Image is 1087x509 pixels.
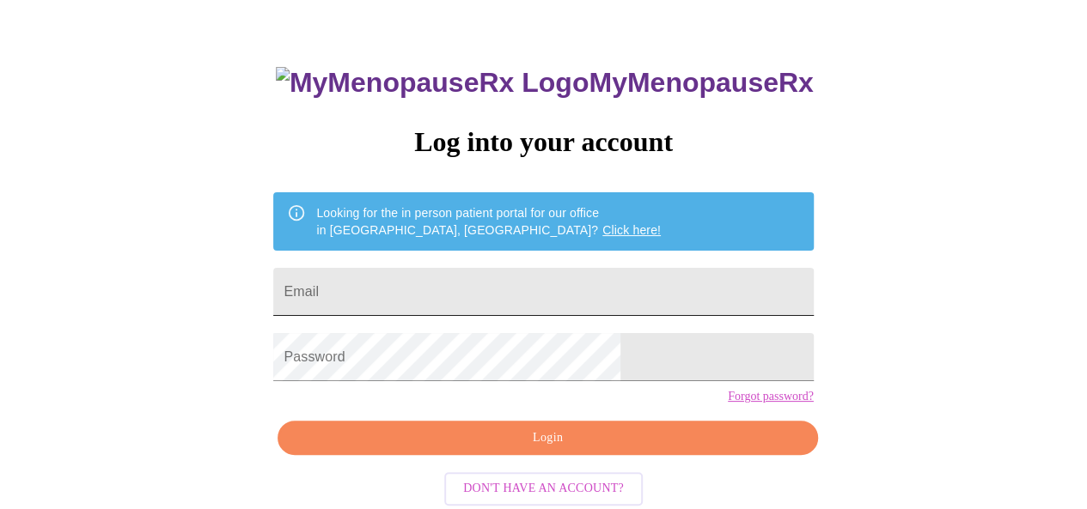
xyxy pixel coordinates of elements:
div: Looking for the in person patient portal for our office in [GEOGRAPHIC_DATA], [GEOGRAPHIC_DATA]? [316,197,661,245]
span: Don't have an account? [463,478,624,500]
a: Forgot password? [728,390,814,403]
h3: MyMenopauseRx [276,67,814,99]
button: Login [278,421,817,456]
button: Don't have an account? [444,472,643,506]
h3: Log into your account [273,126,813,158]
span: Login [297,427,797,449]
img: MyMenopauseRx Logo [276,67,589,99]
a: Click here! [602,223,661,237]
a: Don't have an account? [440,480,647,494]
